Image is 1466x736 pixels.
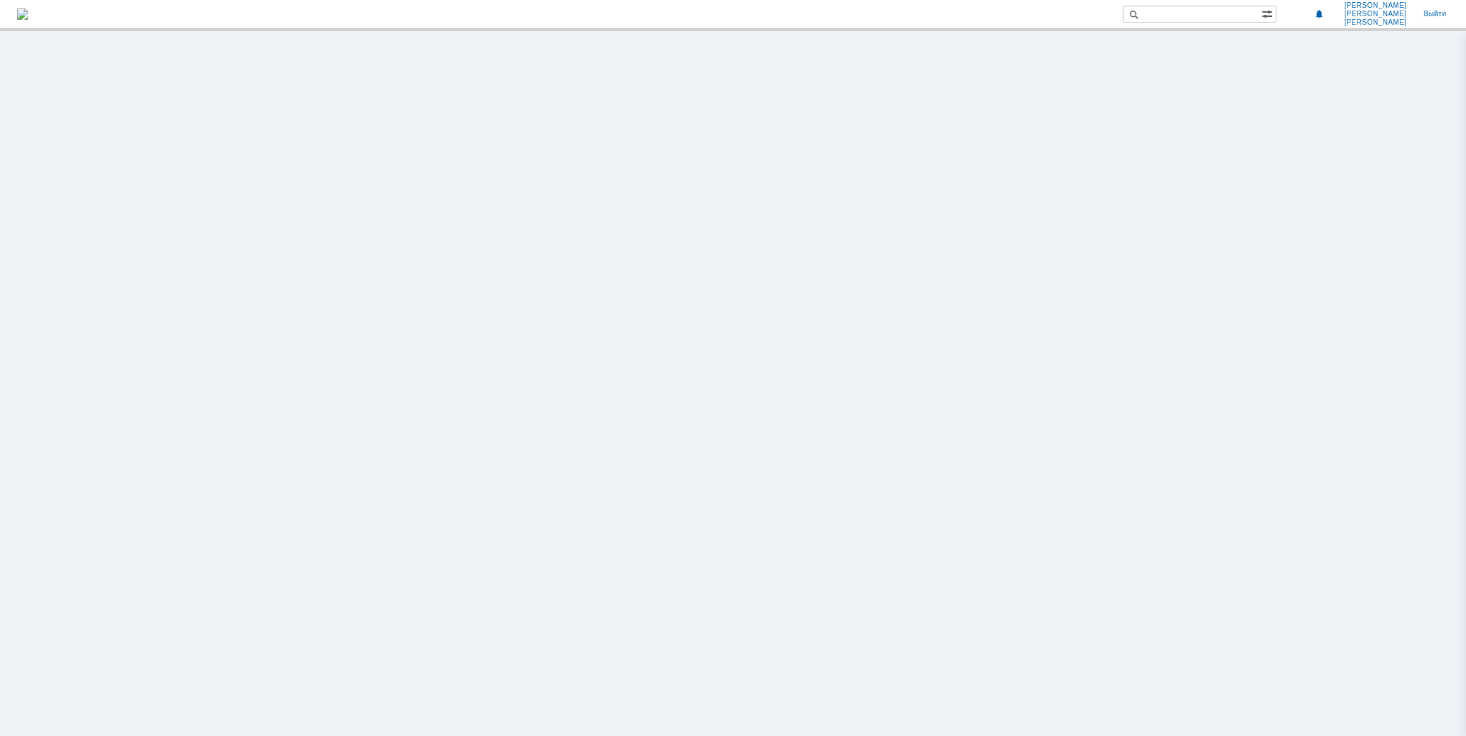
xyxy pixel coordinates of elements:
span: [PERSON_NAME] [1344,1,1407,10]
img: logo [17,8,28,20]
span: [PERSON_NAME] [1344,10,1407,18]
span: Расширенный поиск [1262,6,1276,20]
a: Перейти на домашнюю страницу [17,8,28,20]
span: [PERSON_NAME] [1344,18,1407,27]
